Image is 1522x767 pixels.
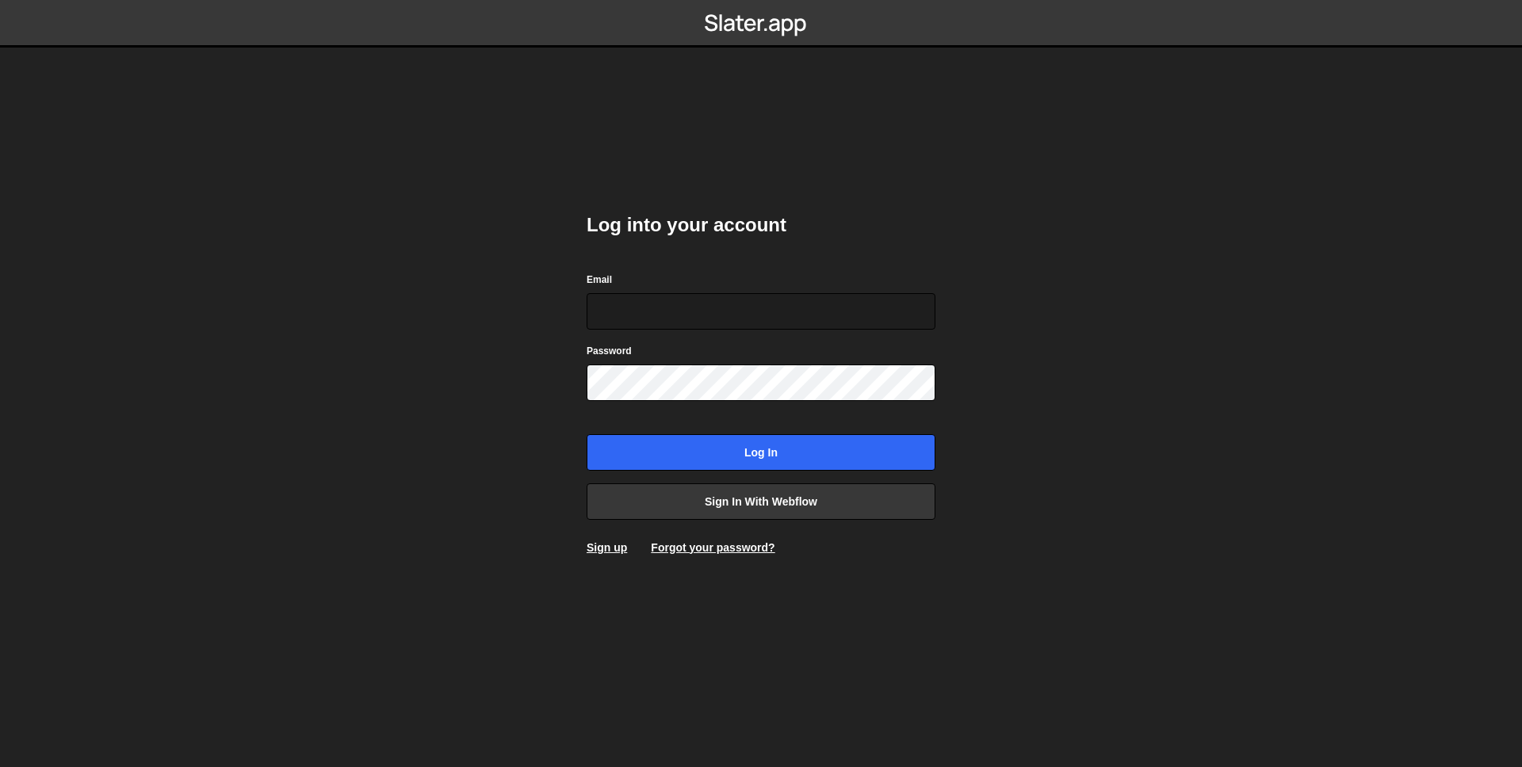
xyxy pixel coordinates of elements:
[651,541,774,554] a: Forgot your password?
[587,483,935,520] a: Sign in with Webflow
[587,212,935,238] h2: Log into your account
[587,541,627,554] a: Sign up
[587,434,935,471] input: Log in
[587,272,612,288] label: Email
[587,343,632,359] label: Password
